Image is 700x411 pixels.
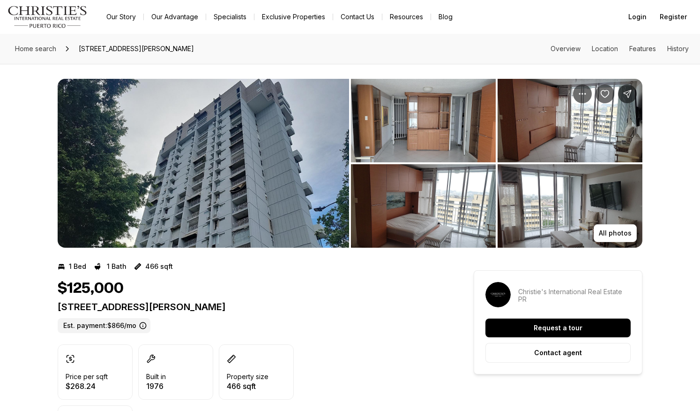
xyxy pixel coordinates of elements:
[518,288,631,303] p: Christie's International Real Estate PR
[58,79,349,248] button: View image gallery
[534,324,582,332] p: Request a tour
[58,79,642,248] div: Listing Photos
[99,10,143,23] a: Our Story
[431,10,460,23] a: Blog
[534,349,582,357] p: Contact agent
[498,79,642,162] button: View image gallery
[145,263,173,270] p: 466 sqft
[573,84,592,103] button: Property options
[75,41,198,56] span: [STREET_ADDRESS][PERSON_NAME]
[351,164,496,248] button: View image gallery
[351,79,642,248] li: 2 of 5
[58,318,150,333] label: Est. payment: $866/mo
[58,301,440,312] p: [STREET_ADDRESS][PERSON_NAME]
[351,79,496,162] button: View image gallery
[146,382,166,390] p: 1976
[69,263,86,270] p: 1 Bed
[107,263,127,270] p: 1 Bath
[623,8,652,26] button: Login
[227,373,268,381] p: Property size
[498,164,642,248] button: View image gallery
[146,373,166,381] p: Built in
[660,13,687,21] span: Register
[485,319,631,337] button: Request a tour
[485,343,631,363] button: Contact agent
[15,45,56,53] span: Home search
[551,45,581,53] a: Skip to: Overview
[7,6,88,28] img: logo
[599,229,632,237] p: All photos
[254,10,333,23] a: Exclusive Properties
[628,13,647,21] span: Login
[206,10,254,23] a: Specialists
[11,41,60,56] a: Home search
[629,45,656,53] a: Skip to: Features
[144,10,206,23] a: Our Advantage
[66,382,108,390] p: $268.24
[667,45,689,53] a: Skip to: History
[592,45,618,53] a: Skip to: Location
[596,84,614,103] button: Save Property: 21 VILLA MAGNA COND. #1505
[227,382,268,390] p: 466 sqft
[654,8,693,26] button: Register
[594,224,637,242] button: All photos
[58,280,124,297] h1: $125,000
[333,10,382,23] button: Contact Us
[551,45,689,53] nav: Page section menu
[618,84,637,103] button: Share Property: 21 VILLA MAGNA COND. #1505
[66,373,108,381] p: Price per sqft
[58,79,349,248] li: 1 of 5
[382,10,431,23] a: Resources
